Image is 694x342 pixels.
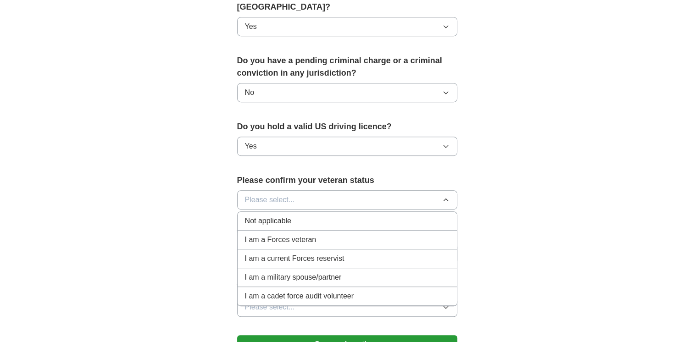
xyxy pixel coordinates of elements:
button: No [237,83,457,102]
button: Yes [237,137,457,156]
label: Do you hold a valid US driving licence? [237,121,457,133]
span: I am a military spouse/partner [245,272,342,283]
span: Please select... [245,194,295,205]
button: Please select... [237,190,457,210]
span: Not applicable [245,215,291,226]
span: No [245,87,254,98]
label: Please confirm your veteran status [237,174,457,187]
span: Please select... [245,302,295,313]
button: Yes [237,17,457,36]
label: Do you have a pending criminal charge or a criminal conviction in any jurisdiction? [237,55,457,79]
span: I am a cadet force audit volunteer [245,291,354,302]
span: I am a Forces veteran [245,234,316,245]
span: I am a current Forces reservist [245,253,344,264]
span: Yes [245,141,257,152]
button: Please select... [237,298,457,317]
span: Yes [245,21,257,32]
